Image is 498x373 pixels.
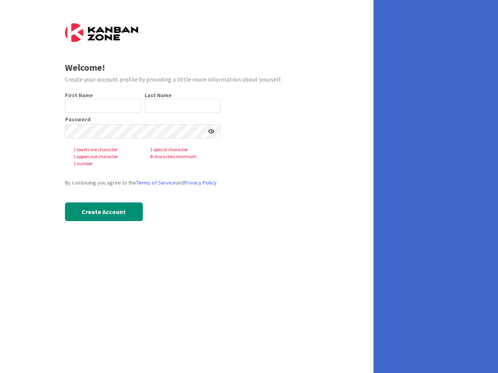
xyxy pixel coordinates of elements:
[65,92,93,99] label: First Name
[145,92,172,99] label: Last Name
[144,153,221,160] span: 8 characters minimum
[65,75,309,84] div: Create your account profile by providing a little more information about yourself.
[65,61,309,75] div: Welcome!
[65,179,221,187] div: By continuing you agree to the and
[65,117,91,122] label: Password
[67,153,144,160] span: 1 uppercase character
[184,179,217,186] a: Privacy Policy
[67,146,144,153] span: 1 lowercase character
[65,23,138,42] img: Kanban Zone
[65,202,143,221] button: Create Account
[67,160,144,167] span: 1 number
[136,179,176,186] a: Terms of Service
[144,146,221,153] span: 1 special character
